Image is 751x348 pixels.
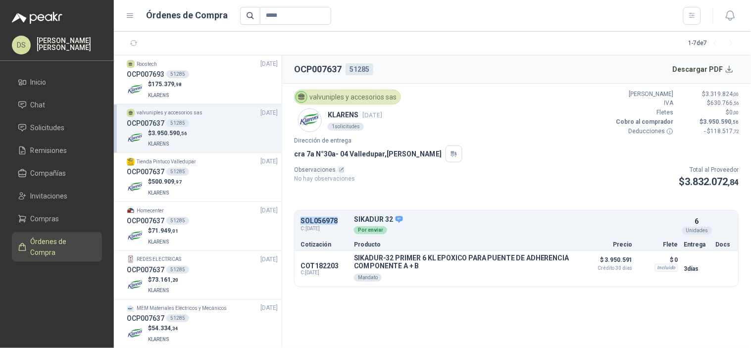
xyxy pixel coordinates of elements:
[151,227,178,234] span: 71.949
[354,242,577,248] p: Producto
[711,99,739,106] span: 630.766
[300,217,348,225] p: SOL056978
[614,127,674,136] p: Deducciones
[12,73,102,92] a: Inicio
[260,255,278,264] span: [DATE]
[655,264,678,272] div: Incluido
[31,236,93,258] span: Órdenes de Compra
[151,325,178,332] span: 54.334
[684,263,710,275] p: 3 días
[148,288,169,293] span: KLARENS
[260,59,278,69] span: [DATE]
[300,225,348,233] span: C: [DATE]
[733,129,739,134] span: ,72
[614,99,674,108] p: IVA
[680,127,739,136] p: - $
[31,122,65,133] span: Solicitudes
[137,109,202,117] p: valvuniples y accesorios sas
[171,277,178,283] span: ,20
[12,232,102,262] a: Órdenes de Compra
[732,119,739,125] span: ,56
[680,108,739,117] p: $
[127,179,144,196] img: Company Logo
[174,179,182,185] span: ,97
[12,36,31,54] div: DS
[354,226,387,234] div: Por enviar
[680,117,739,127] p: $
[31,191,68,201] span: Invitaciones
[127,157,278,198] a: Company LogoTienda Pintuco Valledupar[DATE] OCP00763751285Company Logo$500.909,97KLARENS
[127,130,144,147] img: Company Logo
[166,314,189,322] div: 51285
[294,62,342,76] h2: OCP007637
[166,168,189,176] div: 51285
[127,158,135,166] img: Company Logo
[12,118,102,137] a: Solicitudes
[614,108,674,117] p: Fletes
[733,110,739,115] span: ,00
[127,303,278,344] a: Company LogoMEM Materiales Eléctricos y Mecánicos[DATE] OCP00763751285Company Logo$54.334,34KLARENS
[137,60,157,68] p: Roostech
[171,228,178,234] span: ,01
[174,82,182,87] span: ,98
[166,70,189,78] div: 51285
[137,207,164,215] p: Homecenter
[583,254,633,271] p: $ 3.950.591
[31,145,67,156] span: Remisiones
[695,216,699,227] p: 6
[148,129,187,138] p: $
[148,190,169,196] span: KLARENS
[12,141,102,160] a: Remisiones
[730,109,739,116] span: 0
[12,12,62,24] img: Logo peakr
[148,177,182,187] p: $
[147,8,228,22] h1: Órdenes de Compra
[31,168,66,179] span: Compañías
[614,117,674,127] p: Cobro al comprador
[127,108,278,149] a: valvuniples y accesorios sas[DATE] OCP00763751285Company Logo$3.950.590,56KLARENS
[151,130,187,137] span: 3.950.590
[300,242,348,248] p: Cotización
[354,254,577,270] p: SIKADUR-32 PRIMER 6 KL EPOXICO PARA PUENTE DE ADHERENCIA COMPONENTE A + B
[354,215,678,224] p: SIKADUR 32
[328,123,364,131] div: 1 solicitudes
[171,326,178,331] span: ,34
[300,262,348,270] p: COT182203
[639,254,678,266] p: $ 0
[148,80,182,89] p: $
[733,92,739,97] span: ,00
[137,255,181,263] p: REDES ELECTRICAS
[706,91,739,98] span: 3.319.824
[148,226,178,236] p: $
[127,264,164,275] h3: OCP007637
[711,128,739,135] span: 118.517
[127,325,144,343] img: Company Logo
[166,266,189,274] div: 51285
[12,209,102,228] a: Compras
[328,109,382,120] p: KLARENS
[299,109,321,132] img: Company Logo
[148,93,169,98] span: KLARENS
[689,36,739,51] div: 1 - 7 de 7
[260,206,278,215] span: [DATE]
[148,239,169,245] span: KLARENS
[679,165,739,175] p: Total al Proveedor
[166,119,189,127] div: 51285
[151,276,178,283] span: 73.161
[148,337,169,342] span: KLARENS
[12,164,102,183] a: Compañías
[166,217,189,225] div: 51285
[680,90,739,99] p: $
[127,255,135,263] img: Company Logo
[127,166,164,177] h3: OCP007637
[37,37,102,51] p: [PERSON_NAME] [PERSON_NAME]
[127,313,164,324] h3: OCP007637
[148,141,169,147] span: KLARENS
[127,206,278,247] a: Company LogoHomecenter[DATE] OCP00763751285Company Logo$71.949,01KLARENS
[716,242,733,248] p: Docs
[682,227,712,235] div: Unidades
[680,99,739,108] p: $
[127,277,144,294] img: Company Logo
[148,324,178,333] p: $
[31,77,47,88] span: Inicio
